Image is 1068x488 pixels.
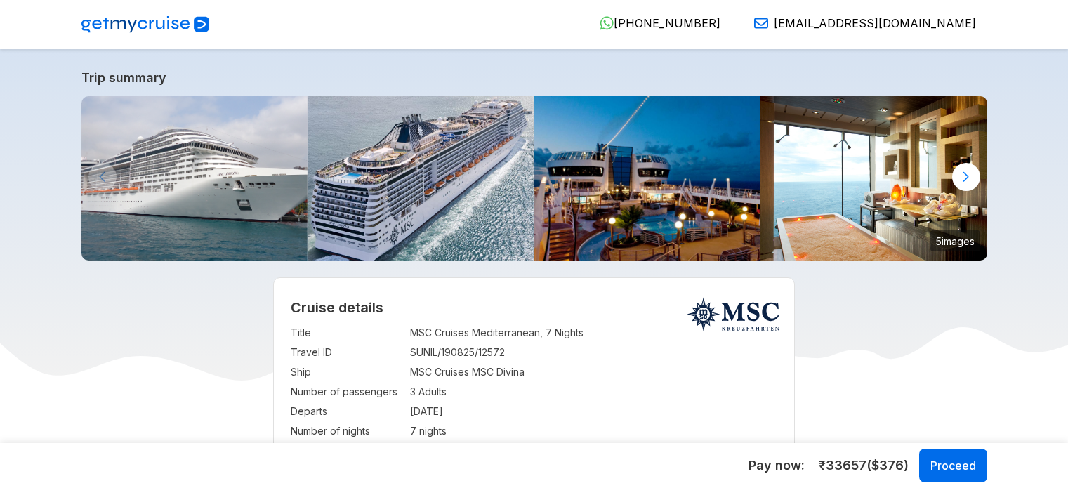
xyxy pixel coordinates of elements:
span: ₹ 33657 ($ 376 ) [819,456,909,475]
img: di_public_area_aurea_spa_03.jpg [760,96,987,261]
td: 7 nights [410,421,777,441]
td: MSC Cruises Mediterranean, 7 Nights [410,323,777,343]
td: Ship [291,362,403,382]
td: SUNIL/190825/12572 [410,343,777,362]
img: tritone-bar_msc-divina.jpg [534,96,761,261]
td: : [403,421,410,441]
td: Departs [291,402,403,421]
td: : [403,323,410,343]
img: WhatsApp [600,16,614,30]
td: : [403,441,410,461]
td: : [403,362,410,382]
td: Title [291,323,403,343]
img: Email [754,16,768,30]
h5: Pay now: [749,457,805,474]
a: [EMAIL_ADDRESS][DOMAIN_NAME] [743,16,976,30]
td: Number of passengers [291,382,403,402]
a: [PHONE_NUMBER] [588,16,720,30]
span: [PHONE_NUMBER] [614,16,720,30]
td: Departure Port [291,441,403,461]
td: Number of nights [291,421,403,441]
td: : [403,402,410,421]
td: [DATE] [410,402,777,421]
span: [EMAIL_ADDRESS][DOMAIN_NAME] [774,16,976,30]
td: : [403,343,410,362]
td: : [403,382,410,402]
a: Trip summary [81,70,987,85]
td: Travel ID [291,343,403,362]
td: 3 Adults [410,382,777,402]
img: 549-e07f0ca837f9.jpg [308,96,534,261]
button: Proceed [919,449,987,482]
img: MSC_Divina_a_Istanbul.JPG [81,96,308,261]
small: 5 images [930,230,980,251]
td: MSC Cruises MSC Divina [410,362,777,382]
td: CIV [410,441,777,461]
h2: Cruise details [291,299,777,316]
